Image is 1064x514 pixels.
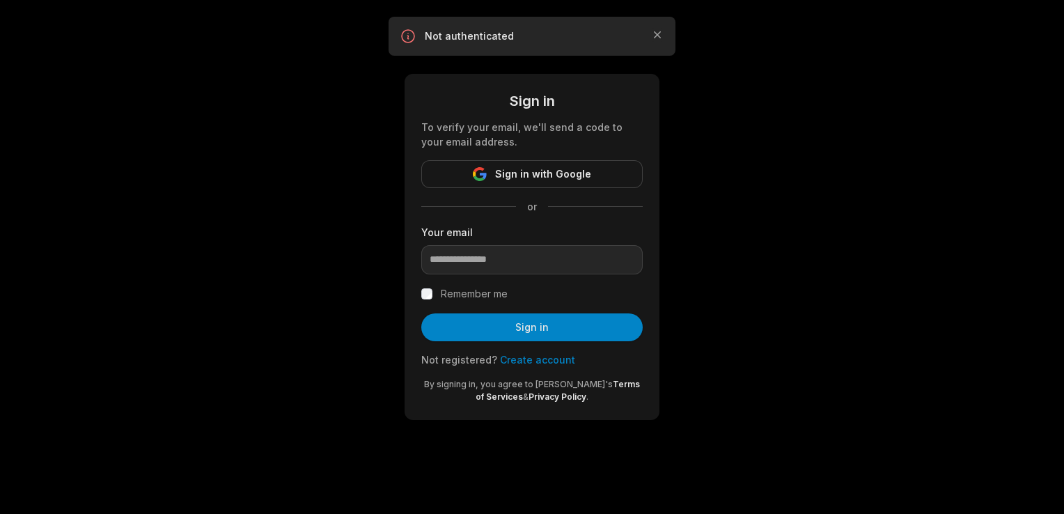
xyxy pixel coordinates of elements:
[495,166,591,182] span: Sign in with Google
[523,391,529,402] span: &
[476,379,640,402] a: Terms of Services
[421,91,643,111] div: Sign in
[425,29,639,43] p: Not authenticated
[421,225,643,240] label: Your email
[421,120,643,149] div: To verify your email, we'll send a code to your email address.
[441,286,508,302] label: Remember me
[421,160,643,188] button: Sign in with Google
[516,199,548,214] span: or
[424,379,613,389] span: By signing in, you agree to [PERSON_NAME]'s
[529,391,586,402] a: Privacy Policy
[500,354,575,366] a: Create account
[421,313,643,341] button: Sign in
[586,391,588,402] span: .
[421,354,497,366] span: Not registered?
